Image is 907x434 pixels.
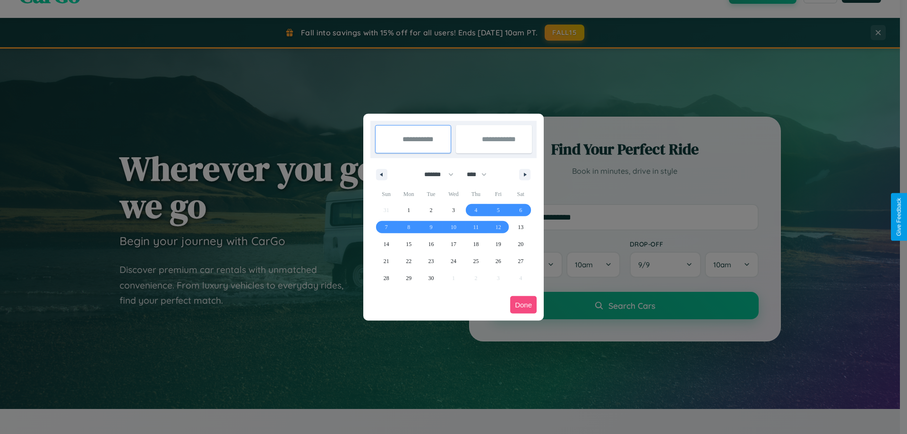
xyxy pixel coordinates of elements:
button: 25 [465,253,487,270]
button: 4 [465,202,487,219]
button: 3 [442,202,464,219]
span: 6 [519,202,522,219]
span: 4 [474,202,477,219]
span: 2 [430,202,433,219]
span: 3 [452,202,455,219]
span: 30 [428,270,434,287]
button: 27 [510,253,532,270]
span: 7 [385,219,388,236]
button: 24 [442,253,464,270]
span: 14 [384,236,389,253]
button: 15 [397,236,419,253]
span: 25 [473,253,479,270]
div: Give Feedback [896,198,902,236]
span: 13 [518,219,523,236]
span: 26 [496,253,501,270]
span: 21 [384,253,389,270]
span: 9 [430,219,433,236]
button: 7 [375,219,397,236]
span: Sat [510,187,532,202]
button: 20 [510,236,532,253]
span: 12 [496,219,501,236]
span: 18 [473,236,479,253]
span: 19 [496,236,501,253]
button: 17 [442,236,464,253]
button: 9 [420,219,442,236]
button: 23 [420,253,442,270]
button: 18 [465,236,487,253]
span: 15 [406,236,411,253]
button: 11 [465,219,487,236]
button: 19 [487,236,509,253]
button: 6 [510,202,532,219]
span: 10 [451,219,456,236]
span: Thu [465,187,487,202]
button: 21 [375,253,397,270]
span: 17 [451,236,456,253]
span: 28 [384,270,389,287]
span: Tue [420,187,442,202]
span: 16 [428,236,434,253]
span: 24 [451,253,456,270]
button: 30 [420,270,442,287]
span: 23 [428,253,434,270]
button: 28 [375,270,397,287]
span: 29 [406,270,411,287]
span: 5 [497,202,500,219]
span: 22 [406,253,411,270]
span: Fri [487,187,509,202]
span: 20 [518,236,523,253]
button: 22 [397,253,419,270]
span: 27 [518,253,523,270]
span: Sun [375,187,397,202]
button: 10 [442,219,464,236]
span: Wed [442,187,464,202]
button: 5 [487,202,509,219]
button: Done [510,296,537,314]
span: Mon [397,187,419,202]
button: 13 [510,219,532,236]
span: 1 [407,202,410,219]
button: 26 [487,253,509,270]
span: 11 [473,219,479,236]
button: 14 [375,236,397,253]
button: 8 [397,219,419,236]
button: 16 [420,236,442,253]
span: 8 [407,219,410,236]
button: 12 [487,219,509,236]
button: 1 [397,202,419,219]
button: 29 [397,270,419,287]
button: 2 [420,202,442,219]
